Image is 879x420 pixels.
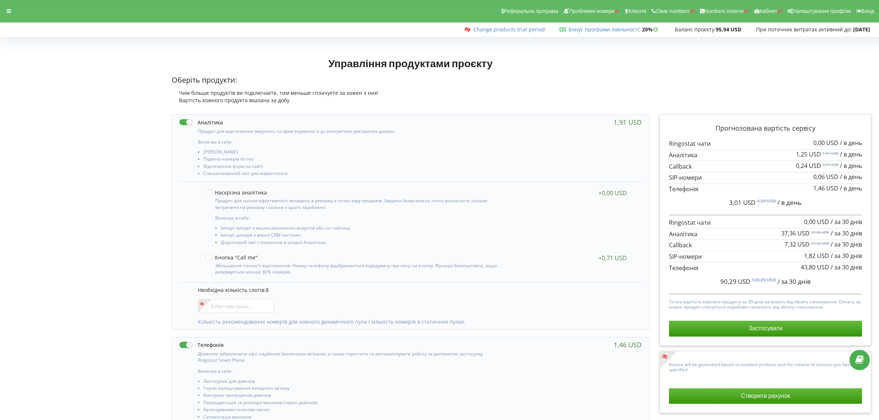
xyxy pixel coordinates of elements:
a: Change products trial period [473,26,545,33]
span: Налаштування профілю [793,8,851,14]
span: / в день [840,162,862,170]
span: 8 [266,286,269,293]
p: Кількість рекомендованих номерів для кожного динамічного пула і кількість номерів в статичних пулах. [198,318,634,326]
span: 0,00 USD [804,218,829,226]
li: Контроль пропущених дзвінків [203,393,503,400]
label: Кнопка "Call me" [205,254,258,261]
sup: 4,34 USD [757,198,776,204]
span: / в день [840,150,862,158]
strong: 20% [642,26,660,33]
div: +0,71 USD [598,254,627,262]
sup: 0,91 USD [823,162,838,167]
li: Гнучкі налаштування вихідного зв'язку [203,386,503,393]
label: Наскрізна аналітика [205,189,267,196]
strong: [DATE] [853,26,870,33]
p: Оберіть продукти: [172,75,649,86]
li: Спеціалізований звіт для маркетолога [203,171,503,178]
span: / за 30 днів [777,277,811,286]
input: Enter new value... [198,299,274,313]
p: Аналітика [669,230,862,238]
p: SIP-номери [669,252,862,261]
span: / за 30 днів [831,252,862,260]
p: Точна вартість кожного продукту за 30 днів залежить від обсягу споживання. Оплата за кожен продук... [669,297,862,310]
sup: 130,29 USD [752,277,776,283]
sup: 27,32 USD [811,241,829,246]
span: При поточних витратах активний до: [756,26,852,33]
div: 1,46 USD [614,341,642,348]
h1: Управління продуктами проєкту [172,56,649,70]
button: Застосувати [669,321,862,336]
p: Ringostat чати [669,218,862,227]
p: Збільшення точності відстеження. Номер телефону відображається відвідувачу при кліці на кнопку. Ф... [215,262,501,275]
li: Підміна номерів по гео [203,156,503,163]
p: Продукт для відстеження звернень та прив'язування їх до конкретних рекламних джерел. [198,128,503,134]
li: Застосунок для дзвінків [203,379,503,386]
div: Вартість кожного продукта вказана за добу. [172,97,649,104]
sup: 57,36 USD [811,230,829,235]
span: / в день [777,198,801,207]
span: 0,00 USD [813,139,838,147]
div: Чим більше продуктів ви підключаєте, тим меньше сплачуєте за кожен з них! [172,89,649,97]
p: Дозволяє забезпечити офіс надійним безпечним зв'язком, а також спростити та автоматизувати роботу... [198,351,503,363]
p: Телефонія [669,264,862,272]
span: / за 30 днів [831,240,862,248]
strong: 95,94 USD [716,26,741,33]
span: Кабінет [759,8,777,14]
span: / в день [840,184,862,192]
div: 1,91 USD [614,118,642,126]
p: Аналітика [669,151,862,159]
li: Відстеження форм на сайті [203,164,503,171]
p: Прогнозована вартість сервісу [669,124,862,133]
p: Телефонія [669,185,862,193]
li: Імпорт витрат з ваших рекламних акаунтів або csv таблиці, [221,226,501,233]
li: Переадресація та розподіл викликів (черги дзвінків) [203,400,503,407]
span: 1,25 USD [796,150,821,158]
span: / за 30 днів [831,263,862,271]
li: Багаторівневе голосове меню [203,407,503,414]
div: +0,00 USD [598,189,627,197]
label: Аналітика [179,118,223,126]
sup: 1,91 USD [823,151,838,156]
span: Clear numbers [656,8,690,14]
span: Реферальна програма [504,8,559,14]
p: Callback [669,241,862,249]
a: Бонус програми лояльності [569,26,639,33]
span: / в день [840,139,862,147]
span: / в день [840,173,862,181]
p: SIP-номери [669,173,862,182]
span: : [569,26,641,33]
li: [PERSON_NAME] [203,149,503,156]
span: 3,01 USD [729,198,755,207]
span: / за 30 днів [831,229,862,237]
span: 1,82 USD [804,252,829,260]
span: Баланс проєкту: [675,26,716,33]
span: 43,80 USD [801,263,829,271]
label: Телефонія [179,341,224,349]
span: 37,36 USD [781,229,810,237]
span: 7,32 USD [784,240,810,248]
span: Клієнти [628,8,646,14]
p: Invoice will be generated based on enabled products and the volume of services you have specified [669,360,862,373]
span: 0,06 USD [813,173,838,181]
span: 90,29 USD [720,277,750,286]
li: Імпорт доходів з вашої CRM системи, [221,233,501,240]
li: Додатковий звіт і показники в розділі Аналітика. [221,240,501,247]
span: 0,24 USD [796,162,821,170]
p: Включає в себе: [215,215,501,221]
p: Ringostat чати [669,140,862,148]
p: Необхідна кількість слотів: [198,286,634,294]
span: Numbers reserve [704,8,744,14]
p: Продукт для оцінки ефективності вкладень в рекламу з точки зору продажів. Завдяки йому можна точн... [215,197,501,210]
span: 1,46 USD [813,184,838,192]
p: Включає в себе: [198,368,503,374]
button: Створити рахунок [669,388,862,404]
span: Вихід [861,8,874,14]
p: Включає в себе: [198,139,503,145]
span: Проблемні номери [569,8,614,14]
span: / за 30 днів [831,218,862,226]
p: Callback [669,162,862,171]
